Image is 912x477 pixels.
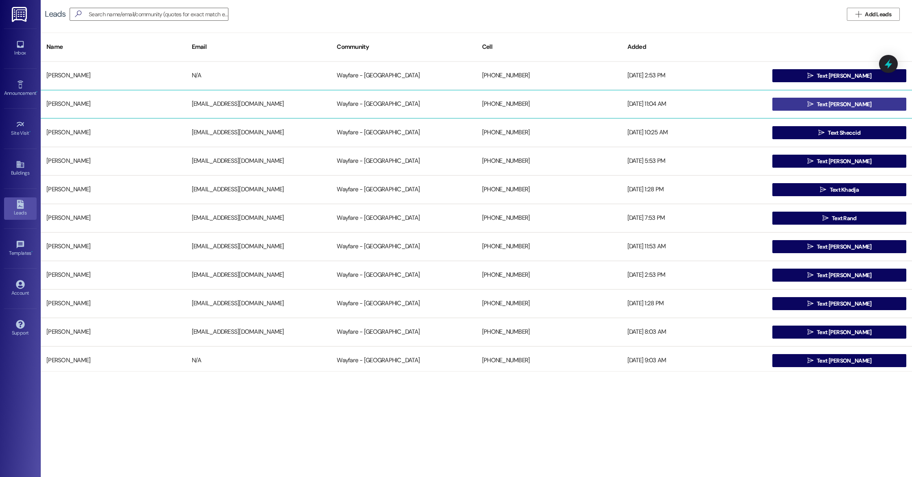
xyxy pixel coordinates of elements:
a: Site Visit • [4,118,37,140]
button: Text [PERSON_NAME] [772,240,906,253]
div: [PHONE_NUMBER] [476,267,622,283]
span: • [36,89,37,95]
div: [PERSON_NAME] [41,153,186,169]
button: Add Leads [847,8,900,21]
button: Text Khadja [772,183,906,196]
button: Text [PERSON_NAME] [772,69,906,82]
span: Text Rand [832,214,857,223]
div: [PERSON_NAME] [41,182,186,198]
div: [PHONE_NUMBER] [476,324,622,340]
div: [EMAIL_ADDRESS][DOMAIN_NAME] [186,96,331,112]
div: Wayfare - [GEOGRAPHIC_DATA] [331,153,476,169]
div: [DATE] 10:25 AM [622,125,767,141]
div: [DATE] 2:53 PM [622,68,767,84]
a: Account [4,278,37,300]
span: Text [PERSON_NAME] [817,271,871,280]
a: Inbox [4,37,37,59]
div: Wayfare - [GEOGRAPHIC_DATA] [331,267,476,283]
a: Leads [4,197,37,219]
div: Wayfare - [GEOGRAPHIC_DATA] [331,96,476,112]
div: [DATE] 2:53 PM [622,267,767,283]
div: [PHONE_NUMBER] [476,210,622,226]
div: N/A [186,68,331,84]
button: Text Sheccid [772,126,906,139]
div: [DATE] 11:04 AM [622,96,767,112]
div: [DATE] 9:03 AM [622,352,767,369]
span: Add Leads [865,10,891,19]
button: Text [PERSON_NAME] [772,354,906,367]
a: Support [4,317,37,339]
div: [PERSON_NAME] [41,352,186,369]
button: Text [PERSON_NAME] [772,269,906,282]
span: • [31,249,33,255]
div: [EMAIL_ADDRESS][DOMAIN_NAME] [186,182,331,198]
div: [PERSON_NAME] [41,68,186,84]
i:  [807,300,813,307]
span: Text [PERSON_NAME] [817,72,871,80]
div: Wayfare - [GEOGRAPHIC_DATA] [331,238,476,255]
i:  [855,11,862,18]
div: [PERSON_NAME] [41,295,186,312]
div: [EMAIL_ADDRESS][DOMAIN_NAME] [186,125,331,141]
div: [PERSON_NAME] [41,210,186,226]
div: [PHONE_NUMBER] [476,352,622,369]
i:  [807,329,813,335]
div: Leads [45,10,66,18]
div: Wayfare - [GEOGRAPHIC_DATA] [331,210,476,226]
div: [PERSON_NAME] [41,267,186,283]
span: Text Khadja [830,186,859,194]
div: [PHONE_NUMBER] [476,182,622,198]
span: Text [PERSON_NAME] [817,300,871,308]
i:  [818,129,824,136]
div: [PHONE_NUMBER] [476,125,622,141]
div: Email [186,37,331,57]
div: Added [622,37,767,57]
div: [DATE] 7:53 PM [622,210,767,226]
span: Text [PERSON_NAME] [817,157,871,166]
div: [DATE] 1:28 PM [622,182,767,198]
span: Text [PERSON_NAME] [817,328,871,337]
i:  [807,158,813,164]
div: [PHONE_NUMBER] [476,238,622,255]
i:  [820,186,826,193]
i:  [807,72,813,79]
span: Text Sheccid [828,129,860,137]
div: [EMAIL_ADDRESS][DOMAIN_NAME] [186,295,331,312]
div: [PHONE_NUMBER] [476,68,622,84]
div: [PERSON_NAME] [41,324,186,340]
span: Text [PERSON_NAME] [817,243,871,251]
div: [EMAIL_ADDRESS][DOMAIN_NAME] [186,153,331,169]
button: Text [PERSON_NAME] [772,297,906,310]
div: [DATE] 1:28 PM [622,295,767,312]
a: Buildings [4,158,37,179]
div: [EMAIL_ADDRESS][DOMAIN_NAME] [186,267,331,283]
div: [EMAIL_ADDRESS][DOMAIN_NAME] [186,324,331,340]
div: Wayfare - [GEOGRAPHIC_DATA] [331,68,476,84]
i:  [807,272,813,278]
div: [PHONE_NUMBER] [476,96,622,112]
div: [PERSON_NAME] [41,238,186,255]
div: Wayfare - [GEOGRAPHIC_DATA] [331,352,476,369]
span: Text [PERSON_NAME] [817,100,871,109]
i:  [72,10,85,18]
div: Wayfare - [GEOGRAPHIC_DATA] [331,324,476,340]
i:  [807,101,813,107]
div: Wayfare - [GEOGRAPHIC_DATA] [331,295,476,312]
i:  [822,215,829,221]
span: • [29,129,31,135]
div: [DATE] 5:53 PM [622,153,767,169]
input: Search name/email/community (quotes for exact match e.g. "John Smith") [89,9,228,20]
a: Templates • [4,238,37,260]
button: Text Rand [772,212,906,225]
div: [PERSON_NAME] [41,125,186,141]
div: [EMAIL_ADDRESS][DOMAIN_NAME] [186,210,331,226]
div: [PHONE_NUMBER] [476,295,622,312]
i:  [807,243,813,250]
button: Text [PERSON_NAME] [772,98,906,111]
img: ResiDesk Logo [12,7,28,22]
div: [DATE] 8:03 AM [622,324,767,340]
div: [PHONE_NUMBER] [476,153,622,169]
div: Wayfare - [GEOGRAPHIC_DATA] [331,125,476,141]
span: Text [PERSON_NAME] [817,357,871,365]
div: [EMAIL_ADDRESS][DOMAIN_NAME] [186,238,331,255]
